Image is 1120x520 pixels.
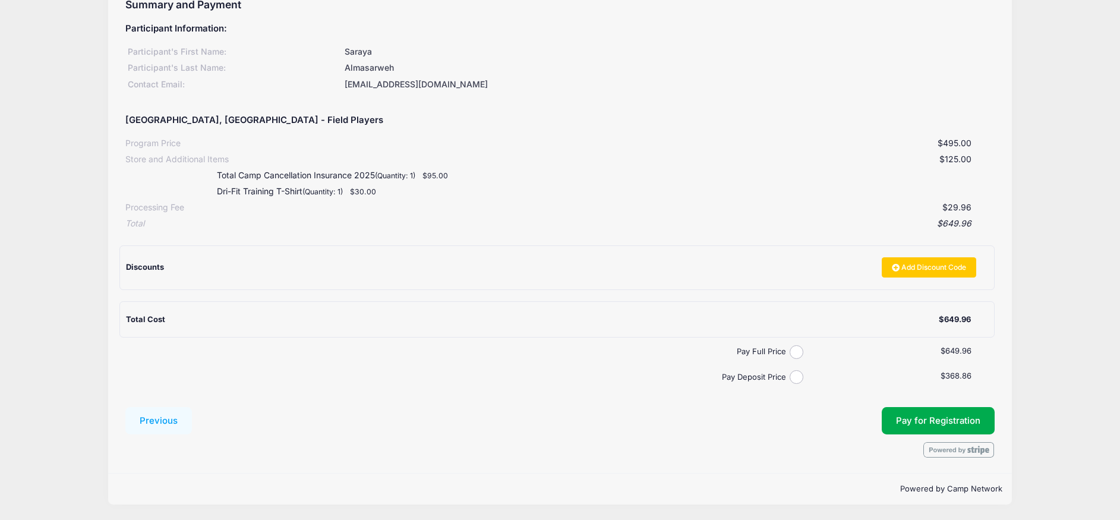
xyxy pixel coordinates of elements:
div: Contact Email: [125,78,343,91]
div: Saraya [343,46,995,58]
label: Pay Full Price [130,346,790,358]
div: $649.96 [144,218,971,230]
div: Processing Fee [125,201,184,214]
div: [EMAIL_ADDRESS][DOMAIN_NAME] [343,78,995,91]
div: $29.96 [184,201,971,214]
a: Add Discount Code [882,257,977,278]
div: Store and Additional Items [125,153,229,166]
div: Participant's Last Name: [125,62,343,74]
label: $368.86 [941,370,971,382]
small: $95.00 [422,171,448,180]
div: Participant's First Name: [125,46,343,58]
label: $649.96 [941,345,971,357]
span: Pay for Registration [896,415,980,426]
div: Total [125,218,144,230]
h5: Participant Information: [125,24,994,34]
div: Total Camp Cancellation Insurance 2025 [193,169,706,182]
div: Program Price [125,137,181,150]
div: Total Cost [126,314,938,326]
small: (Quantity: 1) [375,171,415,180]
small: $30.00 [350,187,376,196]
button: Previous [125,407,192,434]
button: Pay for Registration [882,407,995,434]
div: $125.00 [229,153,971,166]
span: $495.00 [938,138,971,148]
span: Discounts [126,262,164,272]
h5: [GEOGRAPHIC_DATA], [GEOGRAPHIC_DATA] - Field Players [125,115,383,126]
div: Dri-Fit Training T-Shirt [193,185,706,198]
p: Powered by Camp Network [118,483,1002,495]
div: $649.96 [939,314,971,326]
div: Almasarweh [343,62,995,74]
small: (Quantity: 1) [302,187,343,196]
label: Pay Deposit Price [130,371,790,383]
